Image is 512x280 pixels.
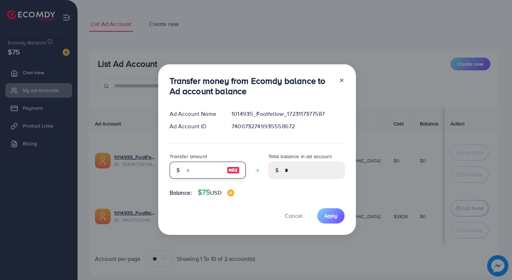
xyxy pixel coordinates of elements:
[164,122,226,130] div: Ad Account ID
[317,208,345,224] button: Apply
[170,153,207,160] label: Transfer amount
[227,189,234,196] img: image
[210,189,221,196] span: USD
[285,212,303,220] span: Cancel
[227,166,240,174] img: image
[226,110,350,118] div: 1014935_Footfellow_1723117377587
[170,76,333,96] h3: Transfer money from Ecomdy balance to Ad account balance
[226,122,350,130] div: 7400732749935558672
[276,208,311,224] button: Cancel
[324,212,337,219] span: Apply
[164,110,226,118] div: Ad Account Name
[170,189,192,197] span: Balance:
[198,188,234,197] h4: $75
[268,153,332,160] label: Total balance in ad account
